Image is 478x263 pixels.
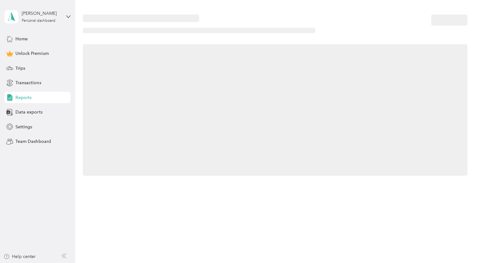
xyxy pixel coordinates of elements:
span: Team Dashboard [15,138,51,145]
div: Personal dashboard [22,19,55,23]
button: Help center [3,253,36,260]
span: Unlock Premium [15,50,48,57]
iframe: Everlance-gr Chat Button Frame [443,228,478,263]
span: Reports [15,94,31,101]
span: Home [15,36,28,42]
span: Transactions [15,79,41,86]
span: Data exports [15,109,42,115]
div: [PERSON_NAME] [22,10,61,17]
span: Settings [15,124,32,130]
span: Trips [15,65,25,72]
